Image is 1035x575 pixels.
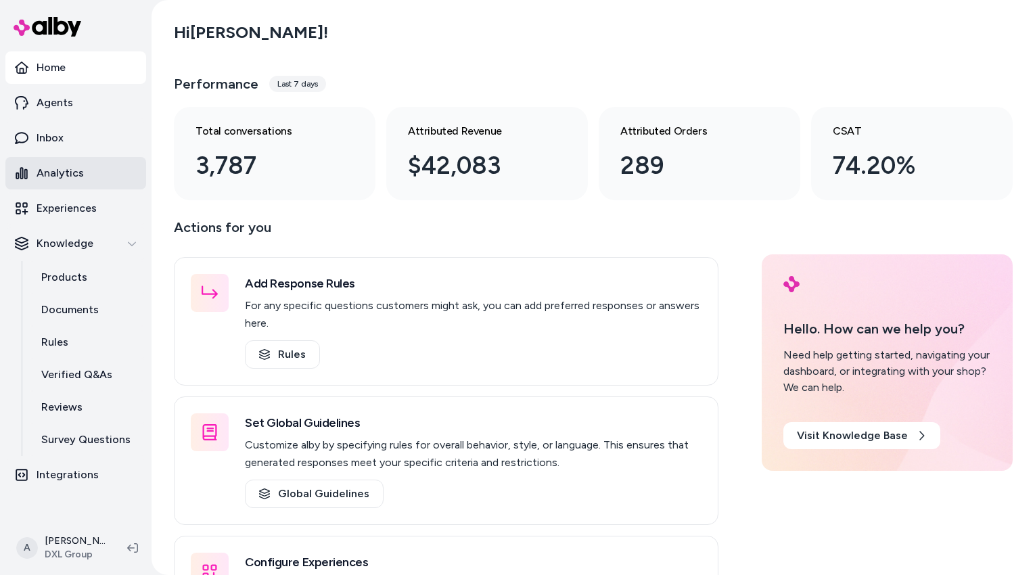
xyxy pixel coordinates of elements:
p: Products [41,269,87,285]
h3: Attributed Revenue [408,123,545,139]
p: Agents [37,95,73,111]
p: For any specific questions customers might ask, you can add preferred responses or answers here. [245,297,701,332]
a: Integrations [5,459,146,491]
p: Documents [41,302,99,318]
h2: Hi [PERSON_NAME] ! [174,22,328,43]
p: Inbox [37,130,64,146]
h3: Performance [174,74,258,93]
p: [PERSON_NAME] [45,534,106,548]
a: Verified Q&As [28,359,146,391]
p: Verified Q&As [41,367,112,383]
img: alby Logo [14,17,81,37]
p: Hello. How can we help you? [783,319,991,339]
a: Reviews [28,391,146,423]
a: Documents [28,294,146,326]
a: Visit Knowledge Base [783,422,940,449]
p: Knowledge [37,235,93,252]
a: Rules [28,326,146,359]
h3: CSAT [833,123,969,139]
div: Need help getting started, navigating your dashboard, or integrating with your shop? We can help. [783,347,991,396]
h3: Set Global Guidelines [245,413,701,432]
a: Attributed Orders 289 [599,107,800,200]
p: Reviews [41,399,83,415]
a: Experiences [5,192,146,225]
p: Rules [41,334,68,350]
a: CSAT 74.20% [811,107,1013,200]
div: $42,083 [408,147,545,184]
div: 289 [620,147,757,184]
a: Global Guidelines [245,480,384,508]
a: Products [28,261,146,294]
p: Customize alby by specifying rules for overall behavior, style, or language. This ensures that ge... [245,436,701,471]
p: Analytics [37,165,84,181]
p: Actions for you [174,216,718,249]
span: DXL Group [45,548,106,561]
span: A [16,537,38,559]
a: Agents [5,87,146,119]
p: Survey Questions [41,432,131,448]
div: Last 7 days [269,76,326,92]
a: Total conversations 3,787 [174,107,375,200]
a: Survey Questions [28,423,146,456]
p: Integrations [37,467,99,483]
button: A[PERSON_NAME]DXL Group [8,526,116,570]
h3: Total conversations [195,123,332,139]
p: Experiences [37,200,97,216]
a: Attributed Revenue $42,083 [386,107,588,200]
a: Inbox [5,122,146,154]
button: Knowledge [5,227,146,260]
h3: Configure Experiences [245,553,701,572]
div: 74.20% [833,147,969,184]
a: Rules [245,340,320,369]
h3: Add Response Rules [245,274,701,293]
a: Analytics [5,157,146,189]
div: 3,787 [195,147,332,184]
img: alby Logo [783,276,800,292]
h3: Attributed Orders [620,123,757,139]
a: Home [5,51,146,84]
p: Home [37,60,66,76]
